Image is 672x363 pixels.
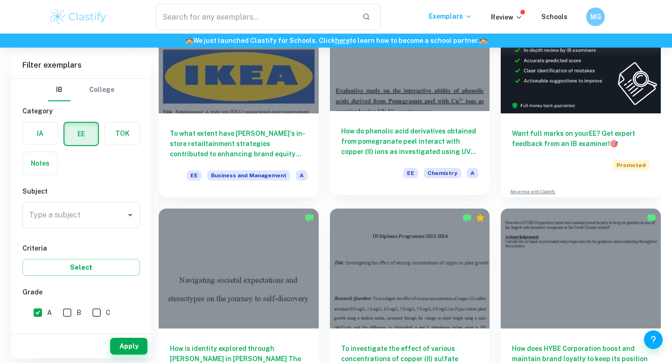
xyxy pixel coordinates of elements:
button: IB [48,79,70,101]
button: Open [124,209,137,222]
button: IA [23,122,57,145]
button: Select [22,259,140,276]
h6: How do phenolic acid derivatives obtained from pomegranate peel interact with copper (II) ions as... [341,126,479,157]
img: Marked [462,213,472,223]
button: Help and Feedback [644,330,663,349]
h6: To what extent have [PERSON_NAME]'s in-store retailtainment strategies contributed to enhancing b... [170,128,308,159]
input: Search for any exemplars... [156,4,355,30]
span: A [47,307,52,318]
a: Schools [541,13,567,21]
span: 🏫 [479,37,487,44]
h6: We just launched Clastify for Schools. Click to learn how to become a school partner. [2,35,670,46]
button: EE [64,123,98,145]
a: Advertise with Clastify [510,188,555,195]
button: Apply [110,338,147,355]
h6: Subject [22,186,140,196]
button: TOK [105,122,140,145]
span: A [467,168,478,178]
button: Notes [23,152,57,175]
span: 🎯 [610,140,618,147]
span: C [106,307,111,318]
span: EE [187,170,202,181]
span: EE [403,168,418,178]
span: B [77,307,81,318]
button: MG [586,7,605,26]
h6: Category [22,106,140,116]
h6: Grade [22,287,140,297]
div: Premium [476,213,485,223]
span: Chemistry [424,168,461,178]
h6: MG [590,12,601,22]
p: Review [491,12,523,22]
a: here [335,37,350,44]
img: Marked [647,213,656,223]
span: Promoted [613,160,650,170]
span: 🏫 [185,37,193,44]
img: Marked [305,213,314,223]
span: Business and Management [207,170,290,181]
h6: Filter exemplars [11,52,151,78]
p: Exemplars [429,11,472,21]
span: A [296,170,308,181]
img: Clastify logo [49,7,108,26]
h6: Criteria [22,243,140,253]
div: Filter type choice [48,79,114,101]
button: College [89,79,114,101]
h6: Want full marks on your EE ? Get expert feedback from an IB examiner! [512,128,650,149]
